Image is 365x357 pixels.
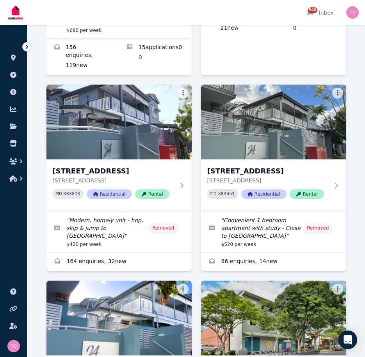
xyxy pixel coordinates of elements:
span: Residential [87,189,132,199]
code: 389651 [218,191,235,197]
span: Residential [241,189,287,199]
span: 540 [308,7,317,13]
p: [STREET_ADDRESS] [53,177,174,184]
a: Applications for 13/49 Crump St, Holland Park West [119,39,192,75]
img: Tracy Barrett [7,340,20,352]
img: RentBetter [6,3,25,22]
a: Enquiries for 13/49 Crump St, Holland Park West [46,39,119,75]
a: Edit listing: Modern, homely unit - hop, skip & jump to Merthyr Village [46,212,192,252]
div: Open Intercom Messenger [338,330,357,349]
button: More options [178,284,189,295]
a: Edit listing: Convenient 1 bedroom apartment with study - Close to New Farm Park [201,212,346,252]
button: More options [332,284,343,295]
button: More options [332,88,343,99]
span: Rental [290,189,324,199]
img: Tracy Barrett [346,6,359,19]
img: 24 Welsby St, New Farm [46,281,192,355]
small: PID [210,192,217,196]
p: [STREET_ADDRESS] [207,177,329,184]
div: Inbox [306,9,334,17]
a: Enquiries for 20/24 Welsby St, New Farm [46,253,192,271]
span: Rental [135,189,169,199]
a: 23/24 Welsby St, New Farm[STREET_ADDRESS][STREET_ADDRESS]PID 389651ResidentialRental [201,85,346,211]
a: Enquiries for 23/24 Welsby St, New Farm [201,253,346,271]
img: 23/24 Welsby St, New Farm [201,85,346,159]
h3: [STREET_ADDRESS] [53,166,174,177]
small: PID [56,192,62,196]
button: More options [178,88,189,99]
code: 383813 [63,191,80,197]
img: 20/24 Welsby St, New Farm [46,85,192,159]
a: 20/24 Welsby St, New Farm[STREET_ADDRESS][STREET_ADDRESS]PID 383813ResidentialRental [46,85,192,211]
h3: [STREET_ADDRESS] [207,166,329,177]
